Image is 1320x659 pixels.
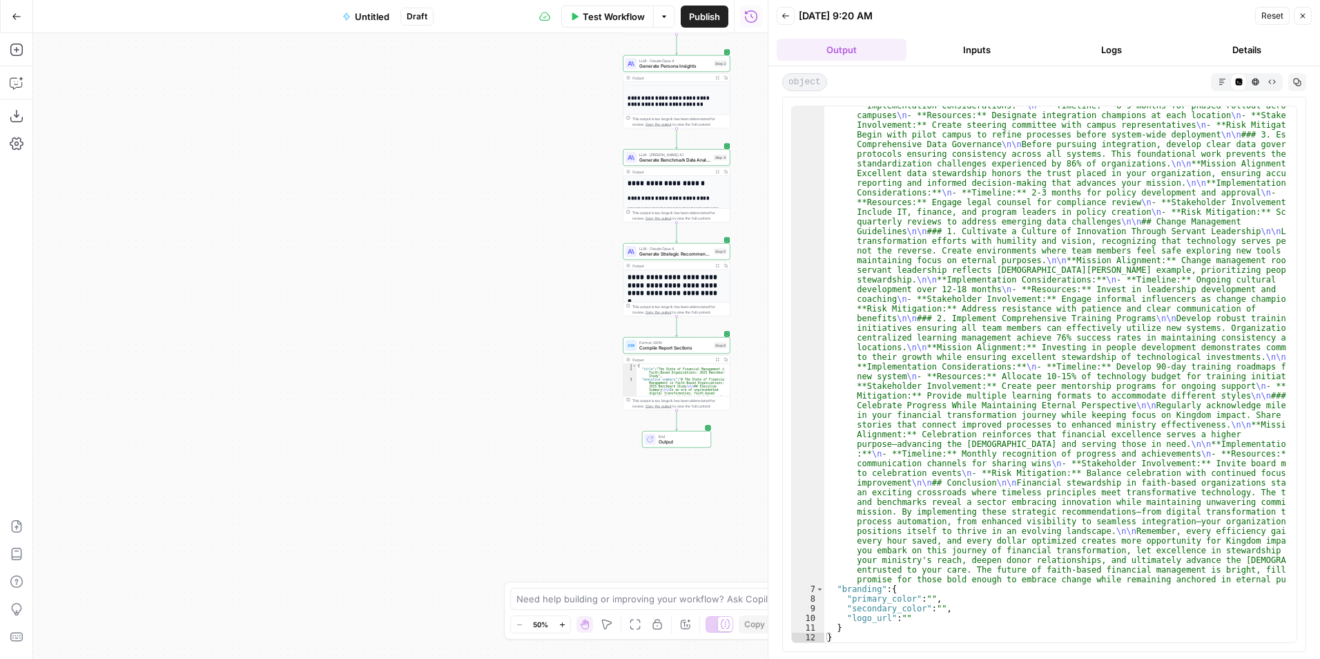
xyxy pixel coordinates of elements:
button: Reset [1255,7,1290,25]
span: Compile Report Sections [639,345,711,352]
button: Untitled [334,6,398,28]
div: 12 [792,633,824,642]
button: Publish [681,6,728,28]
div: Output [632,263,711,269]
span: Output [659,439,706,446]
span: Reset [1261,10,1283,22]
span: Toggle code folding, rows 1 through 4 [632,364,637,367]
button: Inputs [912,39,1042,61]
span: Copy the output [646,310,672,314]
g: Edge from step_5 to step_6 [676,316,678,336]
div: 1 [623,364,637,367]
span: Generate Persona Insights [639,63,711,70]
span: Test Workflow [583,10,645,23]
div: EndOutput [623,431,730,448]
div: Step 3 [714,61,727,67]
div: 7 [792,584,824,594]
g: Edge from step_4 to step_5 [676,222,678,242]
div: 9 [792,604,824,613]
span: Copy the output [646,122,672,126]
div: Step 5 [714,249,727,255]
div: 2 [623,367,637,378]
g: Edge from step_2 to step_3 [676,35,678,55]
div: This output is too large & has been abbreviated for review. to view the full content. [632,304,727,315]
g: Edge from step_6 to end [676,410,678,430]
div: Format JSONCompile Report SectionsStep 6Output{ "title":"The State of Financial Management in Fai... [623,337,730,410]
span: Copy the output [646,404,672,408]
span: Toggle code folding, rows 7 through 11 [816,584,824,594]
button: Output [777,39,906,61]
span: Copy the output [646,216,672,220]
div: Output [632,169,711,175]
span: LLM · Claude Opus 4 [639,58,711,64]
div: 11 [792,623,824,633]
span: 50% [533,619,548,630]
span: End [659,434,706,439]
g: Edge from step_3 to step_4 [676,128,678,149]
button: Copy [739,615,770,633]
button: Test Workflow [561,6,653,28]
button: Logs [1047,39,1177,61]
span: Generate Strategic Recommendations [639,251,711,258]
button: Details [1182,39,1312,61]
span: Copy [744,618,765,631]
span: object [782,73,827,91]
span: Untitled [355,10,389,23]
span: Generate Benchmark Data Analysis [639,157,711,164]
div: This output is too large & has been abbreviated for review. to view the full content. [632,116,727,127]
div: Step 4 [714,155,728,161]
div: Output [632,357,711,363]
span: LLM · [PERSON_NAME] 4.1 [639,152,711,157]
span: Publish [689,10,720,23]
div: Output [632,75,711,81]
div: This output is too large & has been abbreviated for review. to view the full content. [632,398,727,409]
span: Format JSON [639,340,711,345]
div: Step 6 [714,343,727,349]
span: Draft [407,10,427,23]
div: This output is too large & has been abbreviated for review. to view the full content. [632,210,727,221]
div: 8 [792,594,824,604]
div: 10 [792,613,824,623]
span: LLM · Claude Opus 4 [639,246,711,251]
